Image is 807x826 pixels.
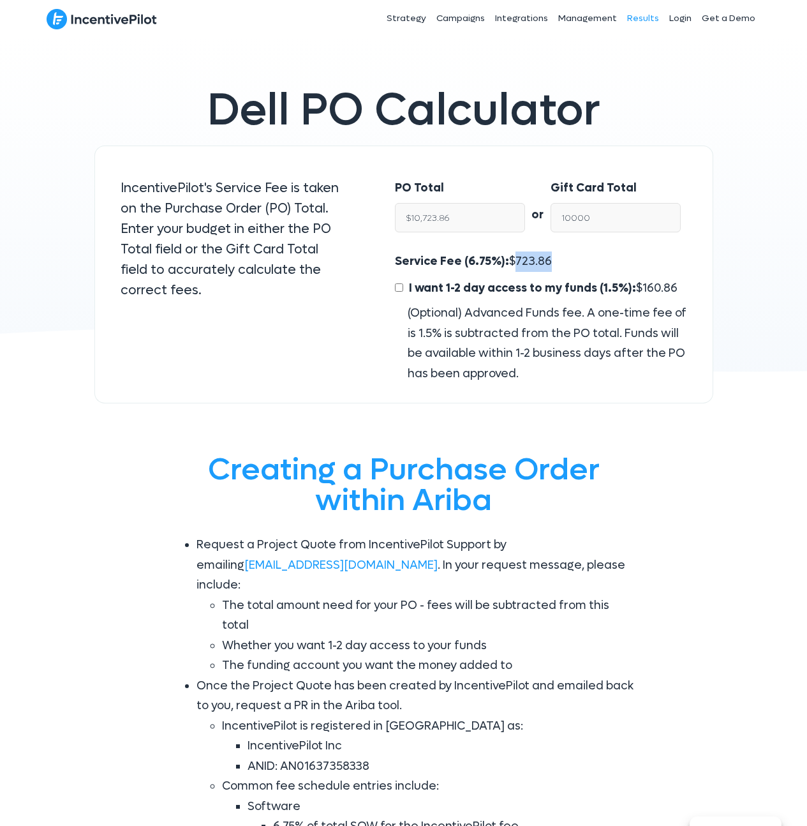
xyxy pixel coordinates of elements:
span: 160.86 [642,281,677,296]
a: Login [664,3,697,34]
li: Whether you want 1-2 day access to your funds [222,636,637,656]
span: $ [406,281,677,296]
img: IncentivePilot [47,8,157,30]
a: Strategy [381,3,431,34]
span: Dell PO Calculator [207,81,600,139]
li: The total amount need for your PO - fees will be subtracted from this total [222,596,637,636]
a: Integrations [490,3,553,34]
a: Management [553,3,622,34]
p: IncentivePilot's Service Fee is taken on the Purchase Order (PO) Total. Enter your budget in eith... [121,178,344,301]
a: Campaigns [431,3,490,34]
label: PO Total [395,178,444,199]
div: $ [395,252,686,384]
div: or [525,178,551,225]
a: Results [622,3,664,34]
span: Creating a Purchase Order within Ariba [208,449,600,520]
label: Gift Card Total [551,178,637,199]
input: I want 1-2 day access to my funds (1.5%):$160.86 [395,283,403,292]
a: Get a Demo [697,3,760,34]
span: I want 1-2 day access to my funds (1.5%): [409,281,636,296]
nav: Header Menu [294,3,761,34]
li: Request a Project Quote from IncentivePilot Support by emailing . In your request message, please... [196,535,637,676]
li: IncentivePilot is registered in [GEOGRAPHIC_DATA] as: [222,716,637,777]
span: 723.86 [515,254,552,269]
a: [EMAIL_ADDRESS][DOMAIN_NAME] [244,558,438,573]
li: IncentivePilot Inc [248,736,637,756]
div: (Optional) Advanced Funds fee. A one-time fee of is 1.5% is subtracted from the PO total. Funds w... [395,303,686,384]
li: The funding account you want the money added to [222,656,637,676]
span: Service Fee (6.75%): [395,254,509,269]
li: ANID: AN01637358338 [248,756,637,777]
